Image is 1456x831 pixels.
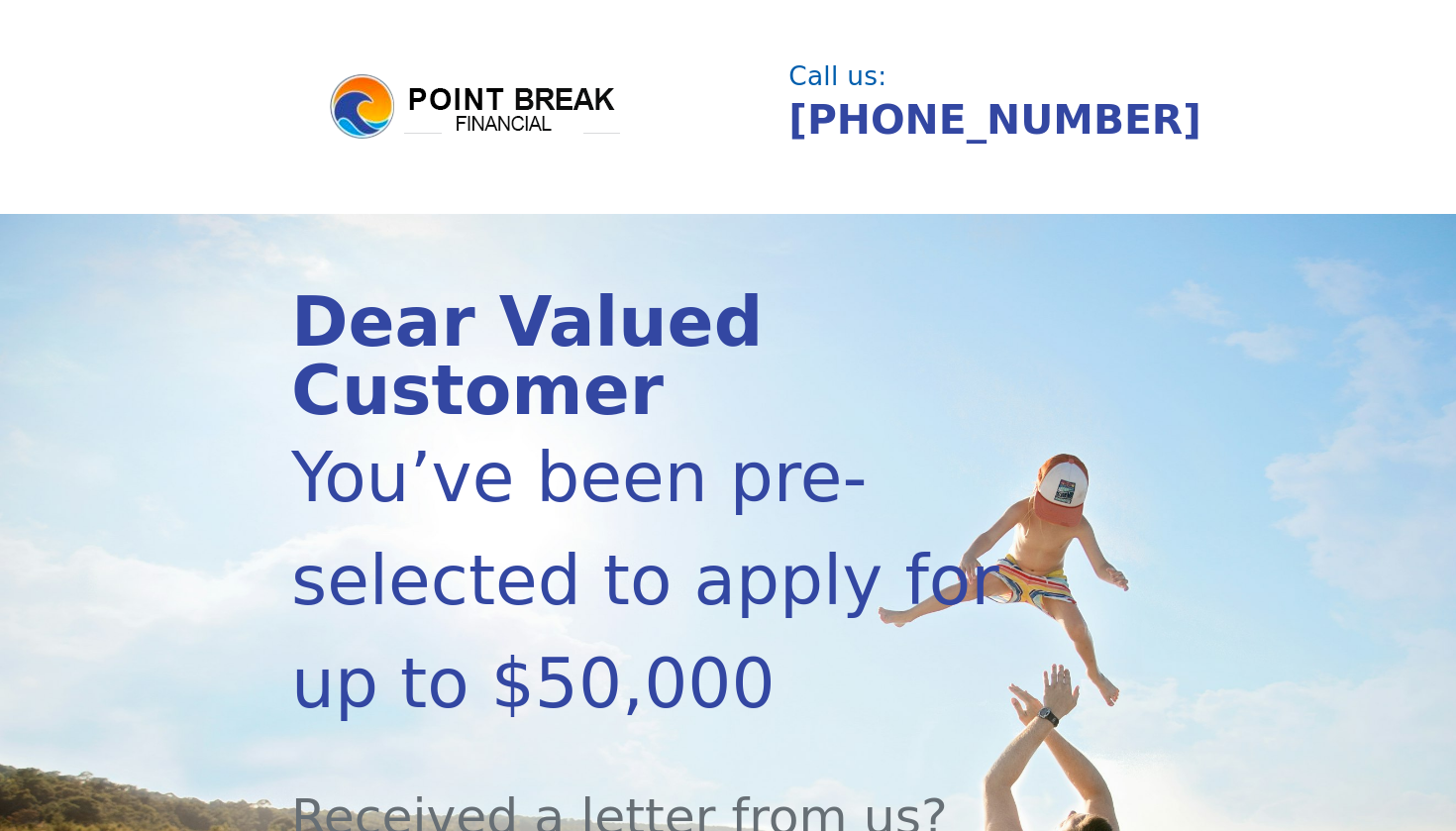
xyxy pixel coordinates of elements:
a: [PHONE_NUMBER] [788,96,1201,144]
div: You’ve been pre-selected to apply for up to $50,000 [291,426,1034,735]
div: Call us: [788,63,1153,89]
div: Dear Valued Customer [291,288,1034,426]
img: logo.png [327,71,624,143]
